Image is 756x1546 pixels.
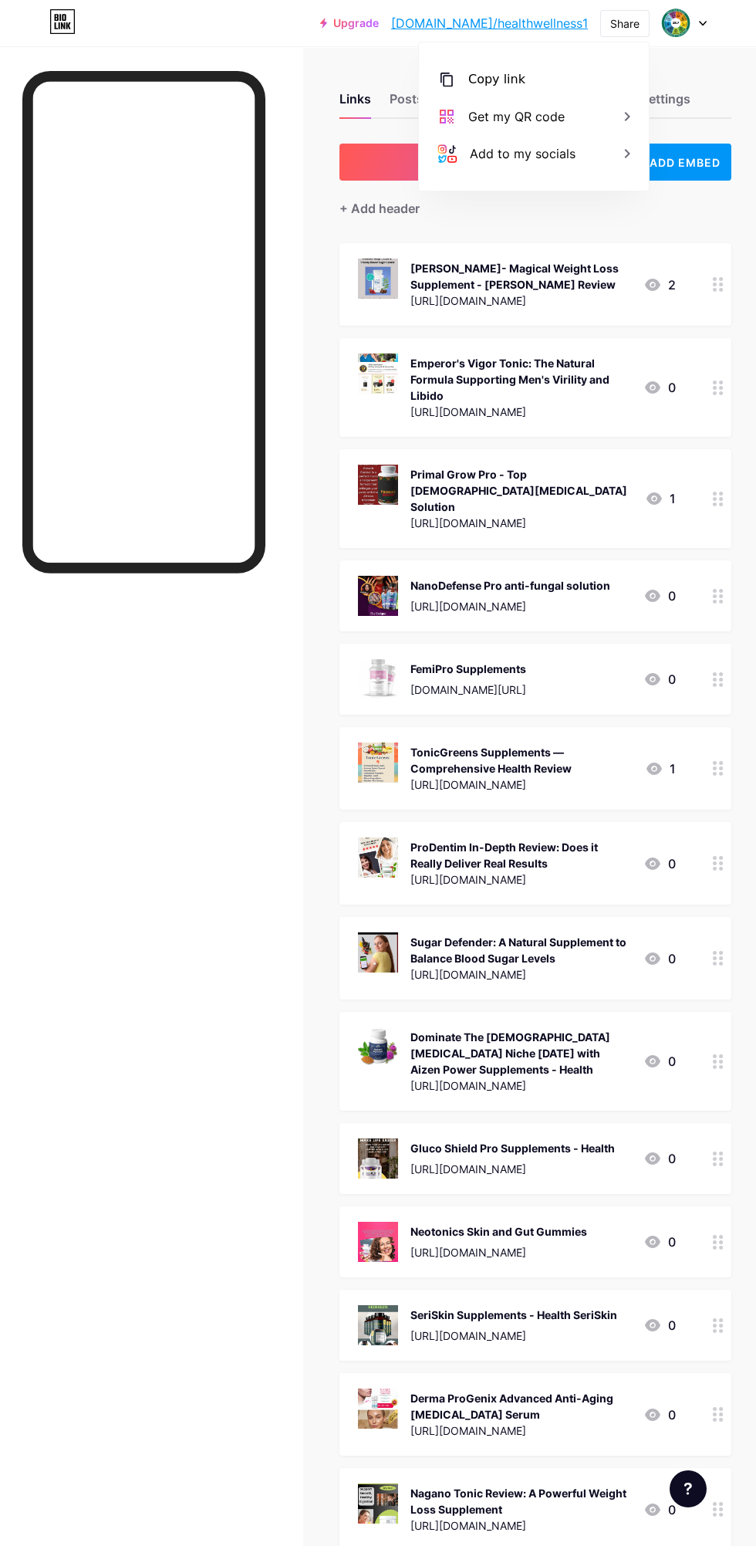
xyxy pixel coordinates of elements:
[358,259,398,299] img: Lean Bliss- Magical Weight Loss Supplement - Lean Bliss Review
[358,1138,398,1179] img: Gluco Shield Pro Supplements - Health
[358,354,398,394] img: Emperor's Vigor Tonic: The Natural Formula Supporting Men's Virility and Libido
[391,14,588,32] a: [DOMAIN_NAME]/healthwellness1
[410,260,631,293] div: [PERSON_NAME]- Magical Weight Loss Supplement - [PERSON_NAME] Review
[410,934,631,966] div: Sugar Defender: A Natural Supplement to Balance Blood Sugar Levels
[358,465,398,505] img: Primal Grow Pro - Top Male Enhancement Solution
[643,1406,676,1424] div: 0
[643,378,676,397] div: 0
[661,8,690,38] img: healthwellness1200
[643,1052,676,1071] div: 0
[643,1233,676,1251] div: 0
[410,515,633,531] div: [URL][DOMAIN_NAME]
[643,854,676,873] div: 0
[358,1027,398,1067] img: Dominate The Male Enhancement Niche Today with Aizen Power Supplements - Health
[410,744,633,776] div: TonicGreens Supplements — Comprehensive Health Review
[641,90,690,117] div: Settings
[645,489,676,508] div: 1
[410,404,631,420] div: [URL][DOMAIN_NAME]
[410,1485,631,1517] div: Nagano Tonic Review: A Powerful Weight Loss Supplement
[643,1149,676,1168] div: 0
[610,15,640,32] div: Share
[643,587,676,605] div: 0
[470,144,575,163] div: Add to my socials
[410,355,631,404] div: Emperor's Vigor Tonic: The Natural Formula Supporting Men's Virility and Libido
[410,1390,631,1423] div: Derma ProGenix Advanced Anti-Aging [MEDICAL_DATA] Serum
[410,577,610,594] div: NanoDefense Pro anti-fungal solution
[358,837,398,878] img: ProDentim In-Depth Review: Does it Really Deliver Real Results
[410,1077,631,1094] div: [URL][DOMAIN_NAME]
[643,670,676,688] div: 0
[410,1328,617,1344] div: [URL][DOMAIN_NAME]
[468,107,565,126] div: Get my QR code
[358,1483,398,1524] img: Nagano Tonic Review: A Powerful Weight Loss Supplement
[410,293,631,309] div: [URL][DOMAIN_NAME]
[358,1389,398,1429] img: Derma ProGenix Advanced Anti-Aging Skin Care Serum
[410,1029,631,1077] div: Dominate The [DEMOGRAPHIC_DATA][MEDICAL_DATA] Niche [DATE] with Aizen Power Supplements - Health
[320,17,379,29] a: Upgrade
[410,1161,615,1177] div: [URL][DOMAIN_NAME]
[358,1305,398,1345] img: SeriSkin Supplements - Health SeriSkin
[410,1423,631,1439] div: [URL][DOMAIN_NAME]
[410,682,526,698] div: [DOMAIN_NAME][URL]
[410,966,631,983] div: [URL][DOMAIN_NAME]
[410,871,631,888] div: [URL][DOMAIN_NAME]
[410,466,633,515] div: Primal Grow Pro - Top [DEMOGRAPHIC_DATA][MEDICAL_DATA] Solution
[628,144,731,181] div: + ADD EMBED
[410,1517,631,1534] div: [URL][DOMAIN_NAME]
[410,839,631,871] div: ProDentim In-Depth Review: Does it Really Deliver Real Results
[410,1223,587,1240] div: Neotonics Skin and Gut Gummies
[643,1316,676,1335] div: 0
[410,1140,615,1156] div: Gluco Shield Pro Supplements - Health
[410,776,633,793] div: [URL][DOMAIN_NAME]
[358,576,398,616] img: NanoDefense Pro anti-fungal solution
[410,1244,587,1260] div: [URL][DOMAIN_NAME]
[643,276,676,294] div: 2
[358,743,398,783] img: TonicGreens Supplements — Comprehensive Health Review
[645,759,676,778] div: 1
[339,90,371,117] div: Links
[410,1307,617,1323] div: SeriSkin Supplements - Health SeriSkin
[643,949,676,968] div: 0
[358,1222,398,1262] img: Neotonics Skin and Gut Gummies
[339,199,420,218] div: + Add header
[390,90,424,117] div: Posts
[339,144,616,181] button: + ADD LINK
[358,932,398,973] img: Sugar Defender: A Natural Supplement to Balance Blood Sugar Levels
[643,1500,676,1519] div: 0
[358,659,398,699] img: FemiPro Supplements
[410,598,610,614] div: [URL][DOMAIN_NAME]
[410,661,526,677] div: FemiPro Supplements
[468,70,525,89] div: Copy link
